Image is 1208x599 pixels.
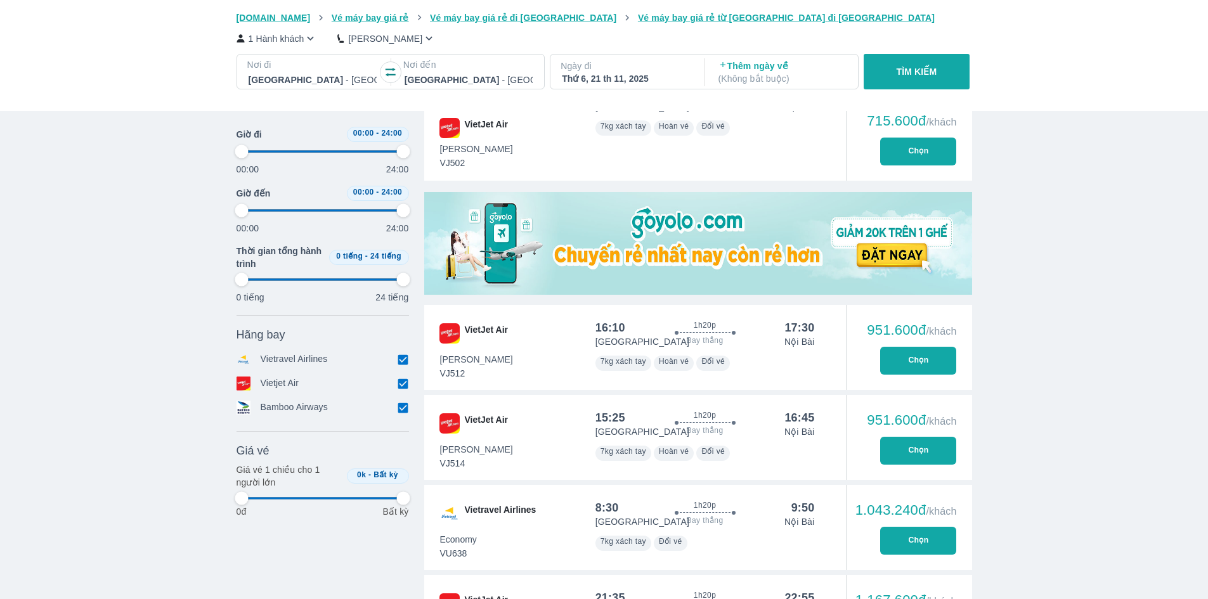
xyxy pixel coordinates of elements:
[601,537,646,546] span: 7kg xách tay
[659,122,689,131] span: Hoàn vé
[880,138,956,165] button: Chọn
[348,32,422,45] p: [PERSON_NAME]
[595,410,625,425] div: 15:25
[880,527,956,555] button: Chọn
[373,470,398,479] span: Bất kỳ
[926,416,956,427] span: /khách
[353,129,374,138] span: 00:00
[370,252,401,261] span: 24 tiếng
[237,187,271,200] span: Giờ đến
[337,32,436,45] button: [PERSON_NAME]
[261,401,328,415] p: Bamboo Airways
[237,463,342,489] p: Giá vé 1 chiều cho 1 người lớn
[694,320,716,330] span: 1h20p
[601,447,646,456] span: 7kg xách tay
[595,500,619,515] div: 8:30
[247,58,378,71] p: Nơi đi
[430,13,616,23] span: Vé máy bay giá rẻ đi [GEOGRAPHIC_DATA]
[381,129,402,138] span: 24:00
[237,163,259,176] p: 00:00
[595,320,625,335] div: 16:10
[867,113,956,129] div: 715.600đ
[926,326,956,337] span: /khách
[237,245,324,270] span: Thời gian tổng hành trình
[701,357,725,366] span: Đổi vé
[926,506,956,517] span: /khách
[261,377,299,390] p: Vietjet Air
[237,327,285,342] span: Hãng bay
[376,129,379,138] span: -
[659,357,689,366] span: Hoàn vé
[439,323,460,344] img: VJ
[718,72,847,85] p: ( Không bắt buộc )
[855,503,957,518] div: 1.043.240đ
[375,291,408,304] p: 24 tiếng
[784,425,814,438] p: Nội Bài
[237,32,318,45] button: 1 Hành khách
[659,447,689,456] span: Hoàn vé
[440,157,513,169] span: VJ502
[382,505,408,518] p: Bất kỳ
[784,320,814,335] div: 17:30
[237,128,262,141] span: Giờ đi
[403,58,534,71] p: Nơi đến
[791,500,815,515] div: 9:50
[440,143,513,155] span: [PERSON_NAME]
[237,291,264,304] p: 0 tiếng
[424,192,972,295] img: media-0
[601,122,646,131] span: 7kg xách tay
[784,335,814,348] p: Nội Bài
[237,222,259,235] p: 00:00
[357,470,366,479] span: 0k
[439,503,460,524] img: VU
[237,505,247,518] p: 0đ
[595,515,689,528] p: [GEOGRAPHIC_DATA]
[694,500,716,510] span: 1h20p
[237,443,270,458] span: Giá vé
[261,352,328,366] p: Vietravel Airlines
[465,323,508,344] span: VietJet Air
[237,11,972,24] nav: breadcrumb
[381,188,402,196] span: 24:00
[880,347,956,375] button: Chọn
[336,252,363,261] span: 0 tiếng
[440,443,513,456] span: [PERSON_NAME]
[659,537,682,546] span: Đổi vé
[694,410,716,420] span: 1h20p
[867,413,956,428] div: 951.600đ
[465,118,508,138] span: VietJet Air
[237,13,311,23] span: [DOMAIN_NAME]
[249,32,304,45] p: 1 Hành khách
[718,60,847,85] p: Thêm ngày về
[365,252,368,261] span: -
[440,533,477,546] span: Economy
[440,457,513,470] span: VJ514
[440,547,477,560] span: VU638
[926,117,956,127] span: /khách
[440,353,513,366] span: [PERSON_NAME]
[897,65,937,78] p: TÌM KIẾM
[595,335,689,348] p: [GEOGRAPHIC_DATA]
[880,437,956,465] button: Chọn
[701,122,725,131] span: Đổi vé
[562,72,690,85] div: Thứ 6, 21 th 11, 2025
[465,413,508,434] span: VietJet Air
[561,60,691,72] p: Ngày đi
[376,188,379,196] span: -
[440,367,513,380] span: VJ512
[465,503,536,524] span: Vietravel Airlines
[368,470,371,479] span: -
[701,447,725,456] span: Đổi vé
[784,410,814,425] div: 16:45
[595,425,689,438] p: [GEOGRAPHIC_DATA]
[638,13,935,23] span: Vé máy bay giá rẻ từ [GEOGRAPHIC_DATA] đi [GEOGRAPHIC_DATA]
[864,54,970,89] button: TÌM KIẾM
[784,515,814,528] p: Nội Bài
[439,118,460,138] img: VJ
[601,357,646,366] span: 7kg xách tay
[386,222,409,235] p: 24:00
[332,13,409,23] span: Vé máy bay giá rẻ
[867,323,956,338] div: 951.600đ
[439,413,460,434] img: VJ
[353,188,374,196] span: 00:00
